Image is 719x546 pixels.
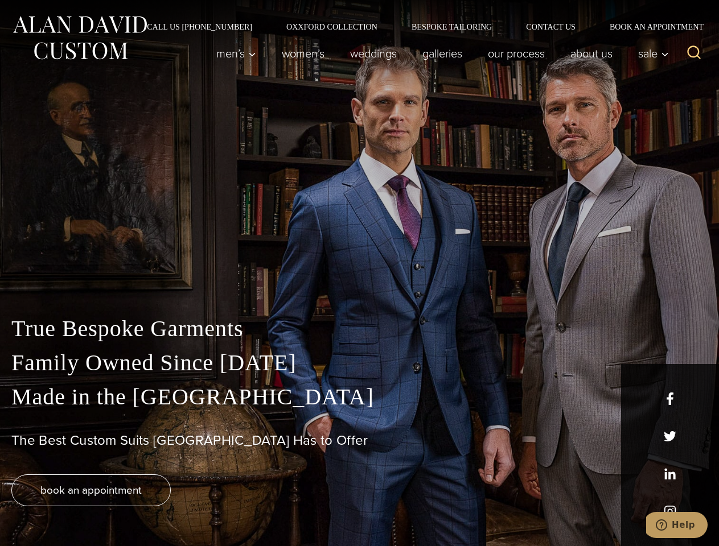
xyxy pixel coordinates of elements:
nav: Secondary Navigation [130,23,708,31]
a: Book an Appointment [593,23,708,31]
a: Women’s [269,42,338,65]
iframe: Opens a widget where you can chat to one of our agents [646,512,708,540]
nav: Primary Navigation [204,42,675,65]
a: Galleries [410,42,475,65]
a: book an appointment [11,474,171,506]
button: Sale sub menu toggle [626,42,675,65]
a: Contact Us [509,23,593,31]
a: Call Us [PHONE_NUMBER] [130,23,269,31]
h1: The Best Custom Suits [GEOGRAPHIC_DATA] Has to Offer [11,432,708,449]
a: weddings [338,42,410,65]
button: Men’s sub menu toggle [204,42,269,65]
a: Oxxford Collection [269,23,395,31]
p: True Bespoke Garments Family Owned Since [DATE] Made in the [GEOGRAPHIC_DATA] [11,312,708,414]
a: About Us [558,42,626,65]
img: Alan David Custom [11,13,148,63]
button: View Search Form [680,40,708,67]
span: book an appointment [40,482,142,498]
a: Bespoke Tailoring [395,23,509,31]
a: Our Process [475,42,558,65]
